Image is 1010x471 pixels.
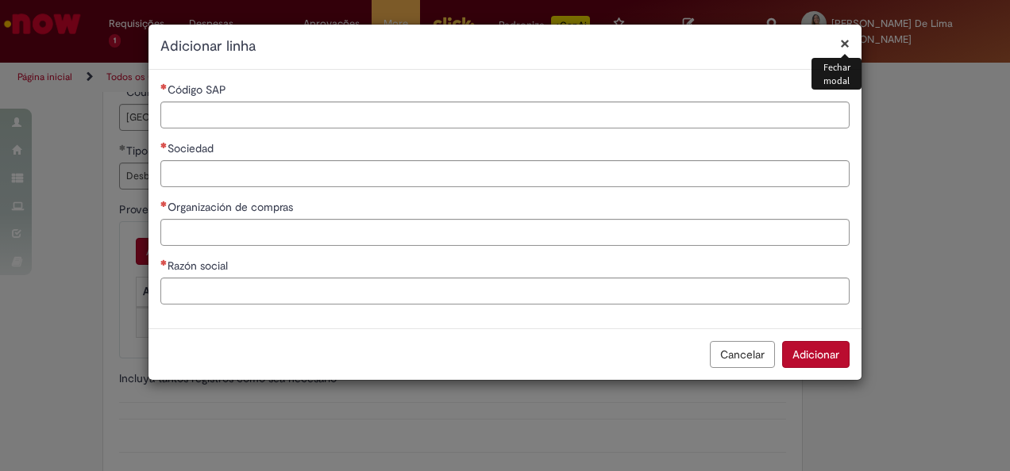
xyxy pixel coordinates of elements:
[782,341,850,368] button: Adicionar
[160,142,168,148] span: Necessários
[160,101,850,128] input: Código SAP
[160,278,850,304] input: Razón social
[160,259,168,266] span: Necessários
[168,82,229,97] span: Código SAP
[160,201,168,207] span: Necessários
[160,36,850,57] h2: Adicionar linha
[160,219,850,246] input: Organización de compras
[710,341,775,368] button: Cancelar
[168,200,296,214] span: Organización de compras
[811,58,862,90] div: Fechar modal
[840,35,850,52] button: Fechar modal
[168,258,231,273] span: Razón social
[160,160,850,187] input: Sociedad
[168,141,217,155] span: Sociedad
[160,83,168,90] span: Necessários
